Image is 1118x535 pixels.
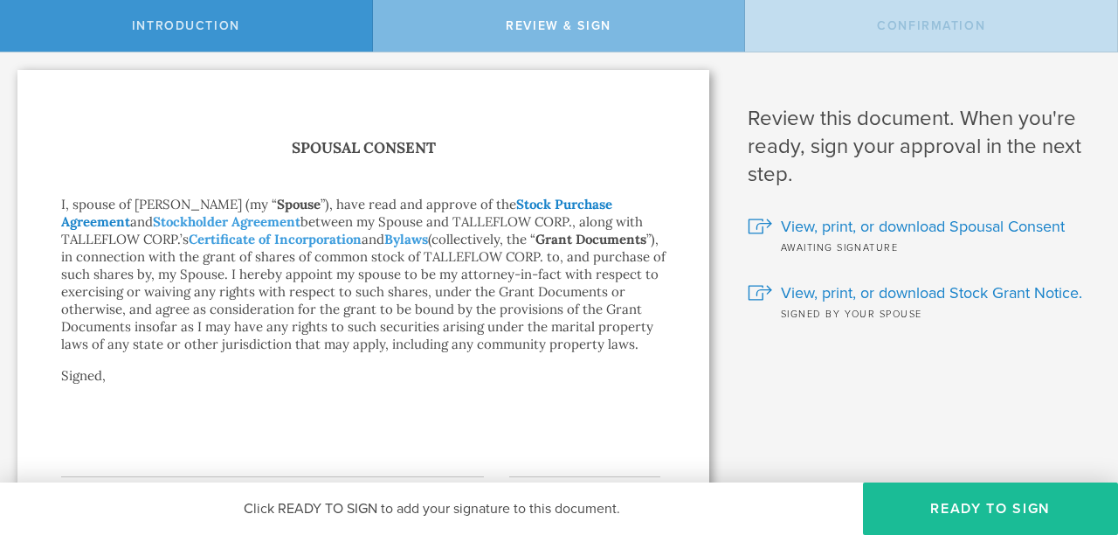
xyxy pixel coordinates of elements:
[1031,399,1118,483] iframe: Chat Widget
[781,281,1082,304] span: View, print, or download Stock Grant Notice.
[748,238,1092,255] div: Awaiting signature
[748,105,1092,189] h1: Review this document. When you're ready, sign your approval in the next step.
[132,18,240,33] span: Introduction
[244,500,620,518] span: Click READY TO SIGN to add your signature to this document.
[61,367,666,420] p: Signed,
[61,135,666,161] h1: Spousal Consent
[189,231,362,247] a: Certificate of Incorporation
[277,196,321,212] strong: Spouse
[863,483,1118,535] button: Ready to Sign
[877,18,985,33] span: Confirmation
[384,231,428,247] a: Bylaws
[61,196,612,230] a: Stock Purchase Agreement
[748,304,1092,322] div: Signed by your spouse
[535,231,646,247] strong: Grant Documents
[506,18,611,33] span: Review & Sign
[153,213,300,230] a: Stockholder Agreement
[781,215,1065,238] span: View, print, or download Spousal Consent
[61,196,666,353] p: I, spouse of [PERSON_NAME] (my “ ”), have read and approve of the and between my Spouse and TALLE...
